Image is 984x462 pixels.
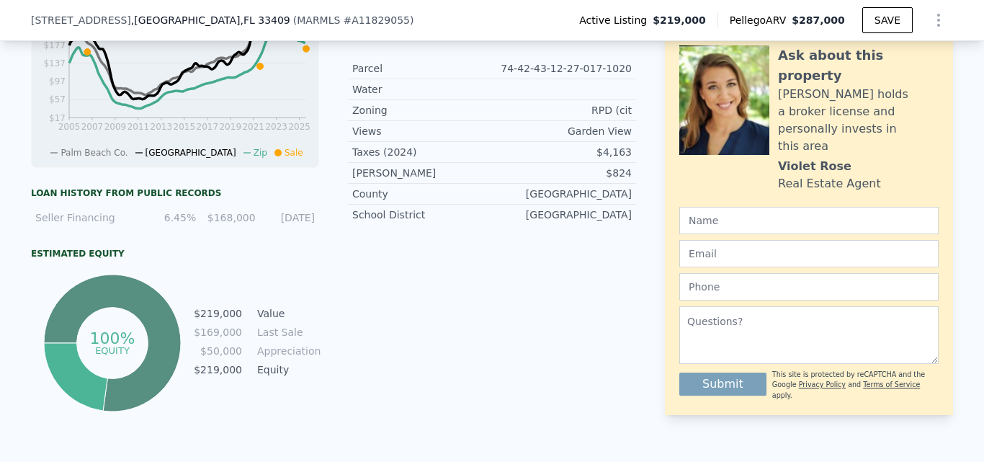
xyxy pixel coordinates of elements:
[49,113,66,123] tspan: $17
[146,148,236,158] span: [GEOGRAPHIC_DATA]
[49,76,66,86] tspan: $97
[254,324,319,340] td: Last Sale
[49,94,66,105] tspan: $57
[58,122,81,132] tspan: 2005
[778,175,881,192] div: Real Estate Agent
[265,122,287,132] tspan: 2023
[293,13,414,27] div: ( )
[352,145,492,159] div: Taxes (2024)
[343,14,410,26] span: # A11829055
[264,210,315,225] div: [DATE]
[254,343,319,359] td: Appreciation
[862,7,913,33] button: SAVE
[174,122,196,132] tspan: 2015
[146,210,196,225] div: 6.45%
[579,13,653,27] span: Active Listing
[89,329,135,347] tspan: 100%
[778,158,851,175] div: Violet Rose
[31,13,131,27] span: [STREET_ADDRESS]
[352,187,492,201] div: County
[778,86,939,155] div: [PERSON_NAME] holds a broker license and personally invests in this area
[205,210,255,225] div: $168,000
[43,40,66,50] tspan: $177
[193,343,243,359] td: $50,000
[679,273,939,301] input: Phone
[31,187,319,199] div: Loan history from public records
[254,148,267,158] span: Zip
[43,58,66,68] tspan: $137
[792,14,845,26] span: $287,000
[81,122,104,132] tspan: 2007
[799,381,846,388] a: Privacy Policy
[193,306,243,321] td: $219,000
[285,148,303,158] span: Sale
[95,345,130,355] tspan: equity
[679,240,939,267] input: Email
[492,166,632,180] div: $824
[352,61,492,76] div: Parcel
[863,381,920,388] a: Terms of Service
[352,208,492,222] div: School District
[193,362,243,378] td: $219,000
[492,124,632,138] div: Garden View
[128,122,150,132] tspan: 2011
[219,122,241,132] tspan: 2019
[104,122,127,132] tspan: 2009
[778,45,939,86] div: Ask about this property
[492,187,632,201] div: [GEOGRAPHIC_DATA]
[730,13,792,27] span: Pellego ARV
[679,373,766,396] button: Submit
[197,122,219,132] tspan: 2017
[131,13,290,27] span: , [GEOGRAPHIC_DATA]
[492,145,632,159] div: $4,163
[352,82,492,97] div: Water
[254,362,319,378] td: Equity
[679,207,939,234] input: Name
[151,122,173,132] tspan: 2013
[352,166,492,180] div: [PERSON_NAME]
[492,208,632,222] div: [GEOGRAPHIC_DATA]
[772,370,939,401] div: This site is protected by reCAPTCHA and the Google and apply.
[31,248,319,259] div: Estimated Equity
[193,324,243,340] td: $169,000
[924,6,953,35] button: Show Options
[653,13,706,27] span: $219,000
[352,103,492,117] div: Zoning
[254,306,319,321] td: Value
[492,61,632,76] div: 74-42-43-12-27-017-1020
[288,122,310,132] tspan: 2025
[61,148,128,158] span: Palm Beach Co.
[240,14,290,26] span: , FL 33409
[352,124,492,138] div: Views
[492,103,632,117] div: RPD (cit
[242,122,264,132] tspan: 2021
[35,210,137,225] div: Seller Financing
[297,14,340,26] span: MARMLS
